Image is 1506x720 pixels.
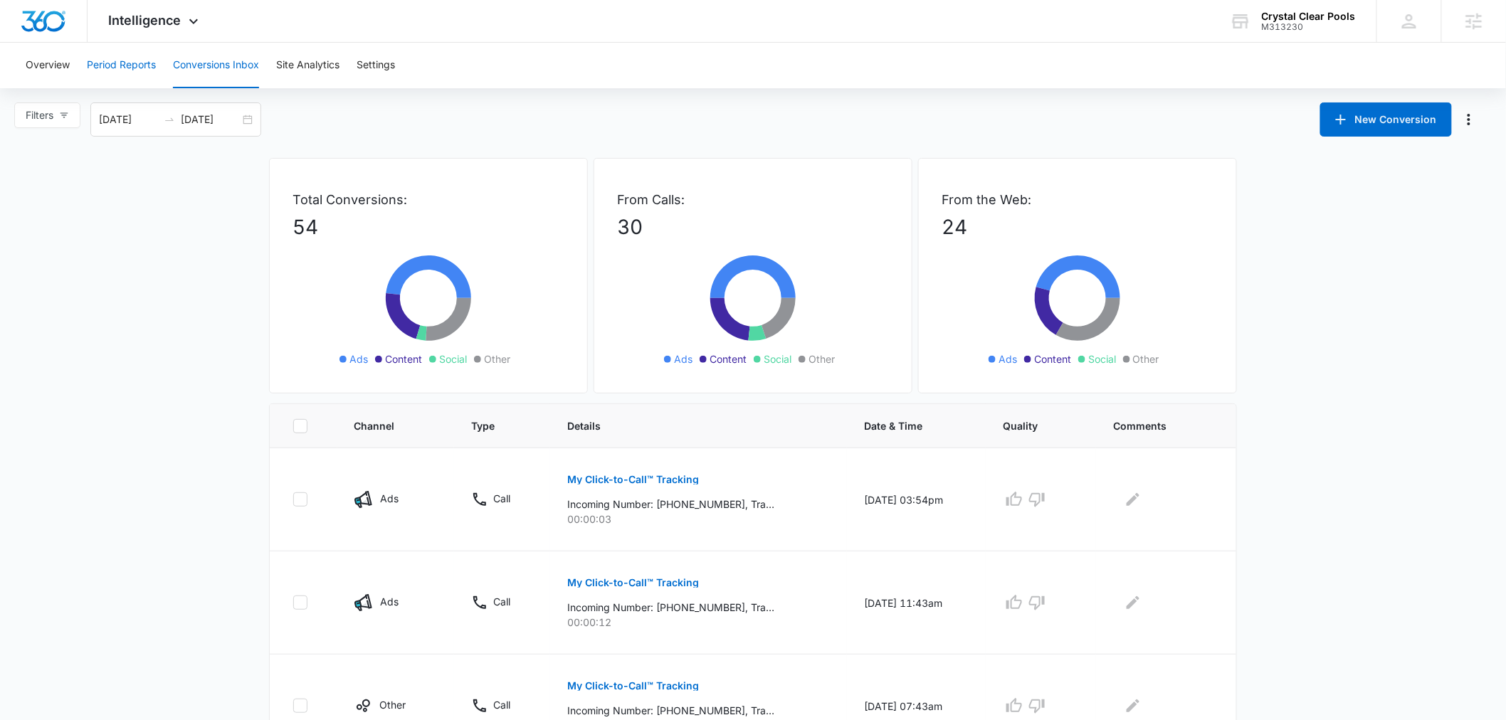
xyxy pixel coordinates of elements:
[847,448,986,551] td: [DATE] 03:54pm
[357,43,395,88] button: Settings
[1262,11,1356,22] div: account name
[26,43,70,88] button: Overview
[567,462,699,497] button: My Click-to-Call™ Tracking
[14,102,80,128] button: Filters
[381,594,399,609] p: Ads
[847,551,986,655] td: [DATE] 11:43am
[1262,22,1356,32] div: account id
[1034,351,1071,366] span: Content
[764,351,791,366] span: Social
[567,600,774,615] p: Incoming Number: [PHONE_NUMBER], Tracking Number: [PHONE_NUMBER], Ring To: [PHONE_NUMBER], Caller...
[1122,694,1144,717] button: Edit Comments
[471,418,512,433] span: Type
[99,112,158,127] input: Start date
[567,669,699,703] button: My Click-to-Call™ Tracking
[164,114,175,125] span: to
[567,475,699,485] p: My Click-to-Call™ Tracking
[381,491,399,506] p: Ads
[1122,488,1144,511] button: Edit Comments
[164,114,175,125] span: swap-right
[293,212,564,242] p: 54
[87,43,156,88] button: Period Reports
[1113,418,1193,433] span: Comments
[567,497,774,512] p: Incoming Number: [PHONE_NUMBER], Tracking Number: [PHONE_NUMBER], Ring To: [PHONE_NUMBER], Caller...
[710,351,747,366] span: Content
[173,43,259,88] button: Conversions Inbox
[567,703,774,718] p: Incoming Number: [PHONE_NUMBER], Tracking Number: [PHONE_NUMBER], Ring To: [PHONE_NUMBER], Caller...
[1320,102,1452,137] button: New Conversion
[484,351,510,366] span: Other
[1003,418,1058,433] span: Quality
[567,578,699,588] p: My Click-to-Call™ Tracking
[439,351,467,366] span: Social
[493,697,510,712] p: Call
[493,491,510,506] p: Call
[617,190,889,209] p: From Calls:
[349,351,368,366] span: Ads
[567,615,830,630] p: 00:00:12
[567,512,830,526] p: 00:00:03
[567,566,699,600] button: My Click-to-Call™ Tracking
[617,212,889,242] p: 30
[864,418,948,433] span: Date & Time
[1458,108,1480,131] button: Manage Numbers
[109,13,181,28] span: Intelligence
[276,43,339,88] button: Site Analytics
[942,190,1213,209] p: From the Web:
[1088,351,1116,366] span: Social
[567,681,699,691] p: My Click-to-Call™ Tracking
[293,190,564,209] p: Total Conversions:
[181,112,240,127] input: End date
[567,418,809,433] span: Details
[380,697,406,712] p: Other
[1133,351,1159,366] span: Other
[674,351,693,366] span: Ads
[385,351,422,366] span: Content
[942,212,1213,242] p: 24
[493,594,510,609] p: Call
[1122,591,1144,614] button: Edit Comments
[999,351,1017,366] span: Ads
[354,418,417,433] span: Channel
[809,351,835,366] span: Other
[26,107,53,123] span: Filters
